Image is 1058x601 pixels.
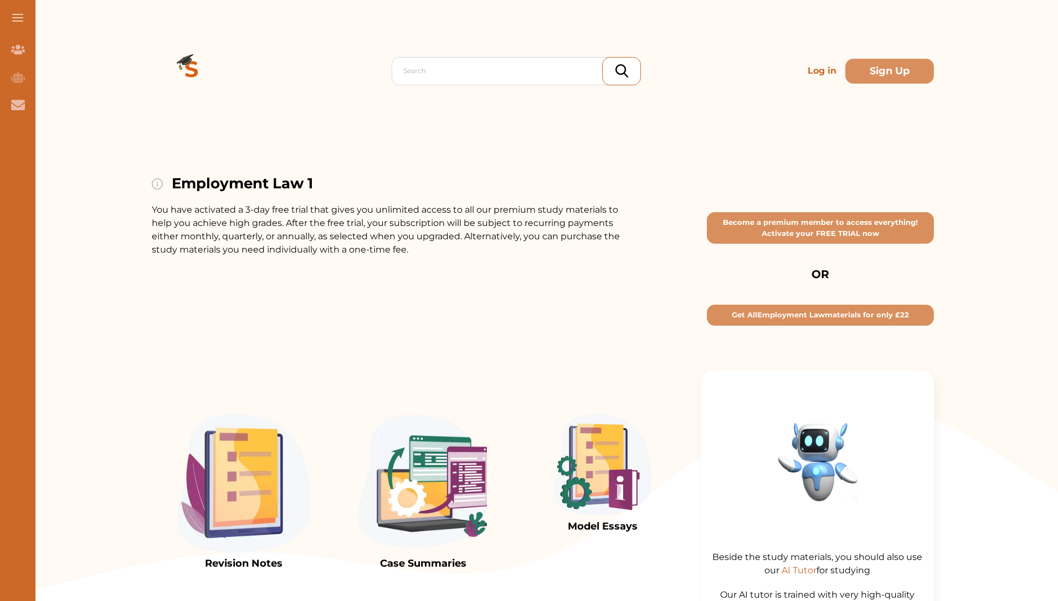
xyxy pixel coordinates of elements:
[357,556,490,571] p: Case Summaries
[721,310,920,321] p: Get All Employment Law materials for only £ 22
[554,519,651,534] p: Model Essays
[845,59,934,84] button: Sign Up
[712,217,929,239] p: Become a premium member to access everything! Activate your FREE TRIAL now
[152,31,232,111] img: Logo
[803,60,841,82] p: Log in
[712,551,923,577] p: Beside the study materials, you should also use our for studying
[172,173,313,194] p: Employment Law 1
[152,178,163,189] img: info-img
[177,556,310,571] p: Revision Notes
[778,422,857,501] img: aibot2.cd1b654a.png
[782,565,816,576] span: AI Tutor
[711,266,929,282] p: OR
[707,212,934,244] button: [object Object]
[707,305,934,326] button: [object Object]
[792,551,1047,590] iframe: HelpCrunch
[615,64,628,78] img: search_icon
[152,203,623,256] p: You have activated a 3-day free trial that gives you unlimited access to all our premium study ma...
